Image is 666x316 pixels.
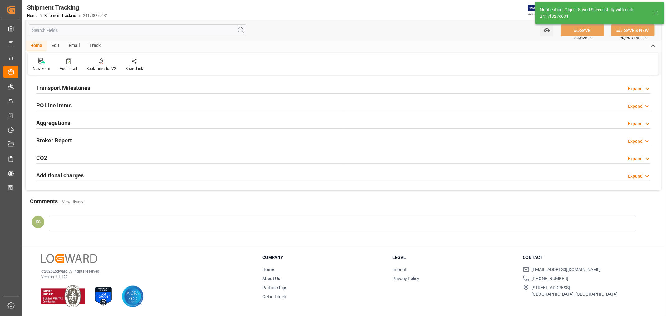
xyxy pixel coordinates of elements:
[85,41,105,51] div: Track
[47,41,64,51] div: Edit
[528,5,550,16] img: Exertis%20JAM%20-%20Email%20Logo.jpg_1722504956.jpg
[262,285,287,290] a: Partnerships
[262,267,274,272] a: Home
[628,86,643,92] div: Expand
[392,276,419,281] a: Privacy Policy
[540,24,553,36] button: open menu
[262,254,385,261] h3: Company
[86,66,116,72] div: Book Timeslot V2
[628,138,643,145] div: Expand
[26,41,47,51] div: Home
[392,267,407,272] a: Imprint
[532,284,618,298] span: [STREET_ADDRESS], [GEOGRAPHIC_DATA], [GEOGRAPHIC_DATA]
[36,136,72,145] h2: Broker Report
[628,121,643,127] div: Expand
[540,7,647,20] div: Notification: Object Saved Successfully with code 2417f827c631
[29,24,246,36] input: Search Fields
[628,173,643,180] div: Expand
[92,285,114,307] img: ISO 27001 Certification
[30,197,58,205] h2: Comments
[262,276,280,281] a: About Us
[33,66,50,72] div: New Form
[561,24,604,36] button: SAVE
[262,294,286,299] a: Get in Touch
[64,41,85,51] div: Email
[574,36,592,41] span: Ctrl/CMD + S
[126,66,143,72] div: Share Link
[532,275,569,282] span: [PHONE_NUMBER]
[36,84,90,92] h2: Transport Milestones
[36,171,84,180] h2: Additional charges
[628,156,643,162] div: Expand
[620,36,647,41] span: Ctrl/CMD + Shift + S
[62,200,83,204] a: View History
[392,254,515,261] h3: Legal
[41,285,85,307] img: ISO 9001 & ISO 14001 Certification
[523,254,645,261] h3: Contact
[36,220,41,224] span: KS
[611,24,655,36] button: SAVE & NEW
[532,266,601,273] span: [EMAIL_ADDRESS][DOMAIN_NAME]
[60,66,77,72] div: Audit Trail
[27,3,108,12] div: Shipment Tracking
[41,254,97,263] img: Logward Logo
[36,154,47,162] h2: CO2
[628,103,643,110] div: Expand
[122,285,144,307] img: AICPA SOC
[41,269,247,274] p: © 2025 Logward. All rights reserved.
[36,119,70,127] h2: Aggregations
[44,13,76,18] a: Shipment Tracking
[27,13,37,18] a: Home
[41,274,247,280] p: Version 1.1.127
[36,101,72,110] h2: PO Line Items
